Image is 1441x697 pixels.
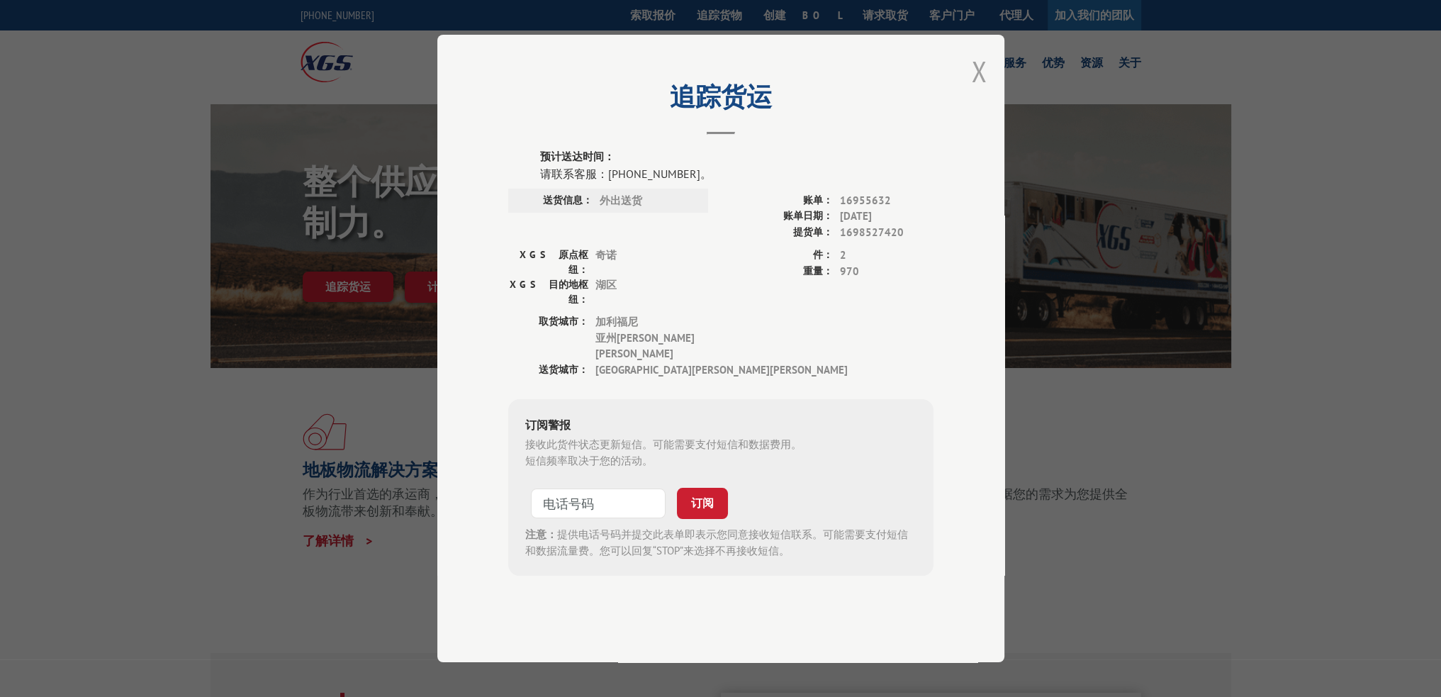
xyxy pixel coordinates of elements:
input: 电话号码 [531,489,666,518]
font: 1698527420 [840,225,904,239]
font: XGS 目的地枢纽： [510,278,588,306]
font: XGS 原点枢纽： [520,248,588,276]
font: 账单日期： [783,209,833,222]
font: 订阅 [691,496,714,510]
font: 加利福尼亚 [595,315,638,345]
font: 短信频率取决于您的活动。 [525,454,653,467]
font: 预计送达时间： [540,150,615,163]
font: [PERSON_NAME][PERSON_NAME] [595,331,695,361]
button: 订阅 [677,488,728,519]
font: 外出送货 [600,194,642,207]
font: 追踪货运 [670,79,772,113]
font: [DATE] [840,209,872,223]
font: 注意： [525,528,557,541]
font: [PERSON_NAME] [692,363,770,377]
button: 关闭模式 [971,52,987,90]
font: 送货城市： [539,363,588,376]
font: 2 [840,248,846,262]
font: 接收此货件状态更新短信。可能需要支付短信和数据费用。 [525,437,802,451]
font: [GEOGRAPHIC_DATA] [595,363,692,377]
font: 湖区 [595,278,617,291]
font: 970 [840,264,859,278]
font: 账单： [803,194,833,206]
font: 取货城市： [539,315,588,328]
font: 奇诺 [595,248,617,262]
font: 送货信息： [543,194,593,206]
font: 16955632 [840,194,891,207]
font: 提货单： [793,225,833,238]
font: 件： [813,248,833,261]
font: 请联系客服：[PHONE_NUMBER]。 [540,167,712,181]
font: [PERSON_NAME] [770,363,848,377]
font: 订阅警报 [525,418,571,432]
font: 州 [606,331,617,345]
font: 重量： [803,264,833,277]
font: 提供电话号码并提交此表单即表示您同意接收短信联系。可能需要支付短信和数据流量费。您可以回复“STOP”来选择不再接收短信。 [525,528,908,557]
